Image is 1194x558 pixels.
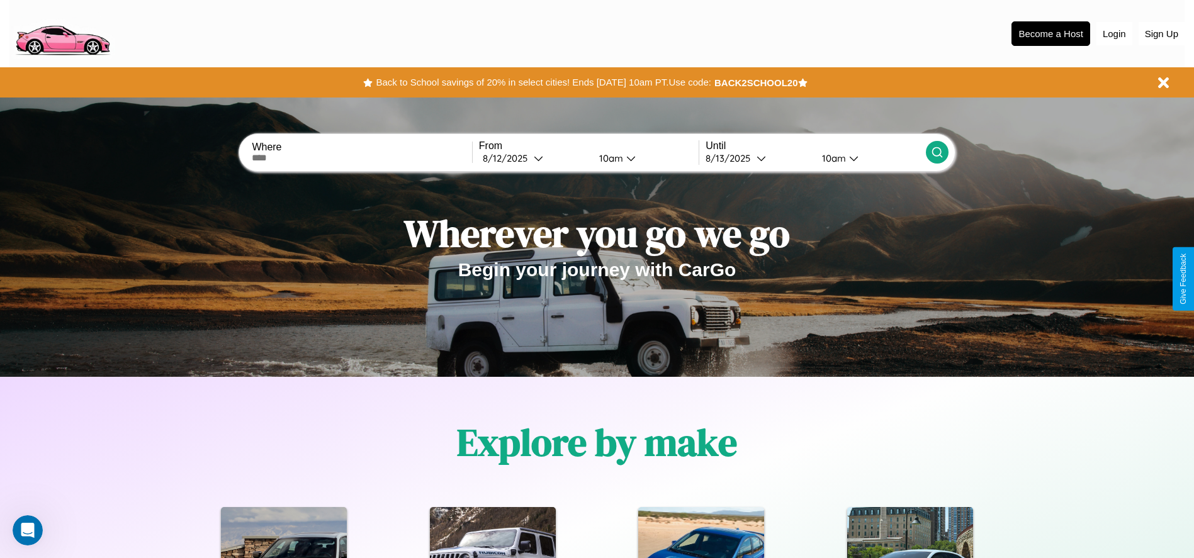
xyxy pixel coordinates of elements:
[812,152,926,165] button: 10am
[457,416,737,468] h1: Explore by make
[1011,21,1090,46] button: Become a Host
[1096,22,1132,45] button: Login
[593,152,626,164] div: 10am
[252,142,471,153] label: Where
[9,6,115,59] img: logo
[373,74,714,91] button: Back to School savings of 20% in select cities! Ends [DATE] 10am PT.Use code:
[1179,254,1188,304] div: Give Feedback
[589,152,699,165] button: 10am
[816,152,849,164] div: 10am
[1139,22,1185,45] button: Sign Up
[714,77,798,88] b: BACK2SCHOOL20
[706,140,925,152] label: Until
[706,152,757,164] div: 8 / 13 / 2025
[483,152,534,164] div: 8 / 12 / 2025
[479,140,699,152] label: From
[479,152,589,165] button: 8/12/2025
[13,515,43,545] iframe: Intercom live chat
